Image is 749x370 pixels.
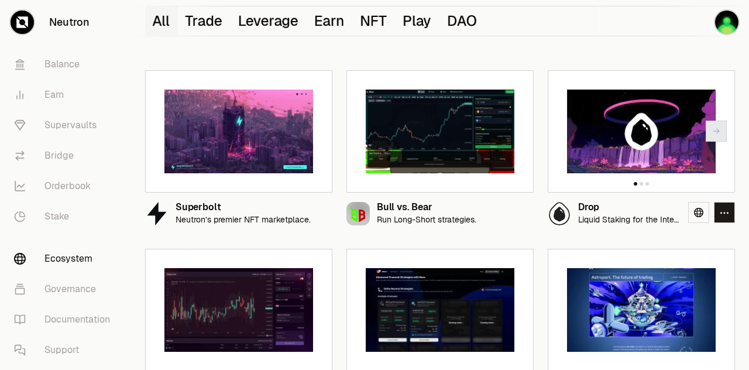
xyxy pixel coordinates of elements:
[567,268,716,352] img: Astroport preview image
[366,268,514,352] img: Delta Mars preview image
[176,215,311,225] p: Neutron’s premier NFT marketplace.
[5,335,126,365] a: Support
[5,110,126,141] a: Supervaults
[567,90,716,173] img: Drop preview image
[178,6,231,36] button: Trade
[307,6,353,36] button: Earn
[176,203,311,213] div: Superbolt
[164,90,313,173] img: Superbolt preview image
[145,6,178,36] button: All
[396,6,440,36] button: Play
[440,6,486,36] button: DAO
[5,49,126,80] a: Balance
[164,268,313,352] img: Mars preview image
[231,6,307,36] button: Leverage
[353,6,396,36] button: NFT
[5,141,126,171] a: Bridge
[578,203,679,213] div: Drop
[715,11,738,34] img: metute
[5,171,126,201] a: Orderbook
[377,215,476,225] p: Run Long-Short strategies.
[5,274,126,304] a: Governance
[578,215,679,225] p: Liquid Staking for the Interchain.
[5,304,126,335] a: Documentation
[5,80,126,110] a: Earn
[5,201,126,232] a: Stake
[377,203,476,213] div: Bull vs. Bear
[366,90,514,173] img: Bull vs. Bear preview image
[5,244,126,274] a: Ecosystem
